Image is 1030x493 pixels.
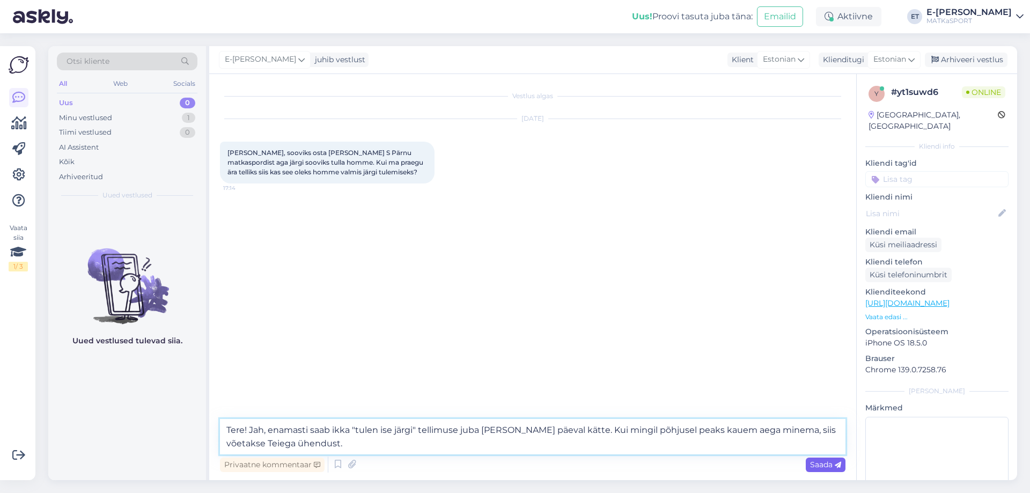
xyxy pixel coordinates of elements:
[67,56,109,67] span: Otsi kliente
[865,364,1009,376] p: Chrome 139.0.7258.76
[865,326,1009,337] p: Operatsioonisüsteem
[865,286,1009,298] p: Klienditeekond
[48,229,206,326] img: No chats
[865,158,1009,169] p: Kliendi tag'id
[865,192,1009,203] p: Kliendi nimi
[865,142,1009,151] div: Kliendi info
[727,54,754,65] div: Klient
[59,142,99,153] div: AI Assistent
[763,54,796,65] span: Estonian
[926,8,1012,17] div: E-[PERSON_NAME]
[171,77,197,91] div: Socials
[227,149,425,176] span: [PERSON_NAME], sooviks osta [PERSON_NAME] S Pärnu matkaspordist aga järgi sooviks tulla homme. Ku...
[220,91,845,101] div: Vestlus algas
[865,171,1009,187] input: Lisa tag
[111,77,130,91] div: Web
[180,98,195,108] div: 0
[819,54,864,65] div: Klienditugi
[59,157,75,167] div: Kõik
[925,53,1007,67] div: Arhiveeri vestlus
[59,113,112,123] div: Minu vestlused
[926,8,1024,25] a: E-[PERSON_NAME]MATKaSPORT
[311,54,365,65] div: juhib vestlust
[182,113,195,123] div: 1
[865,256,1009,268] p: Kliendi telefon
[865,238,941,252] div: Küsi meiliaadressi
[865,226,1009,238] p: Kliendi email
[874,90,879,98] span: y
[907,9,922,24] div: ET
[59,98,73,108] div: Uus
[873,54,906,65] span: Estonian
[632,11,652,21] b: Uus!
[9,223,28,271] div: Vaata siia
[102,190,152,200] span: Uued vestlused
[865,298,950,308] a: [URL][DOMAIN_NAME]
[869,109,998,132] div: [GEOGRAPHIC_DATA], [GEOGRAPHIC_DATA]
[757,6,803,27] button: Emailid
[225,54,296,65] span: E-[PERSON_NAME]
[220,458,325,472] div: Privaatne kommentaar
[865,402,1009,414] p: Märkmed
[866,208,996,219] input: Lisa nimi
[632,10,753,23] div: Proovi tasuta juba täna:
[891,86,962,99] div: # yt1suwd6
[865,337,1009,349] p: iPhone OS 18.5.0
[865,312,1009,322] p: Vaata edasi ...
[220,114,845,123] div: [DATE]
[962,86,1005,98] span: Online
[926,17,1012,25] div: MATKaSPORT
[816,7,881,26] div: Aktiivne
[865,268,952,282] div: Küsi telefoninumbrit
[220,419,845,454] textarea: Tere! Jah, enamasti saab ikka "tulen ise järgi" tellimuse juba [PERSON_NAME] päeval kätte. Kui mi...
[72,335,182,347] p: Uued vestlused tulevad siia.
[223,184,263,192] span: 17:14
[865,386,1009,396] div: [PERSON_NAME]
[9,262,28,271] div: 1 / 3
[180,127,195,138] div: 0
[810,460,841,469] span: Saada
[59,127,112,138] div: Tiimi vestlused
[59,172,103,182] div: Arhiveeritud
[9,55,29,75] img: Askly Logo
[865,353,1009,364] p: Brauser
[57,77,69,91] div: All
